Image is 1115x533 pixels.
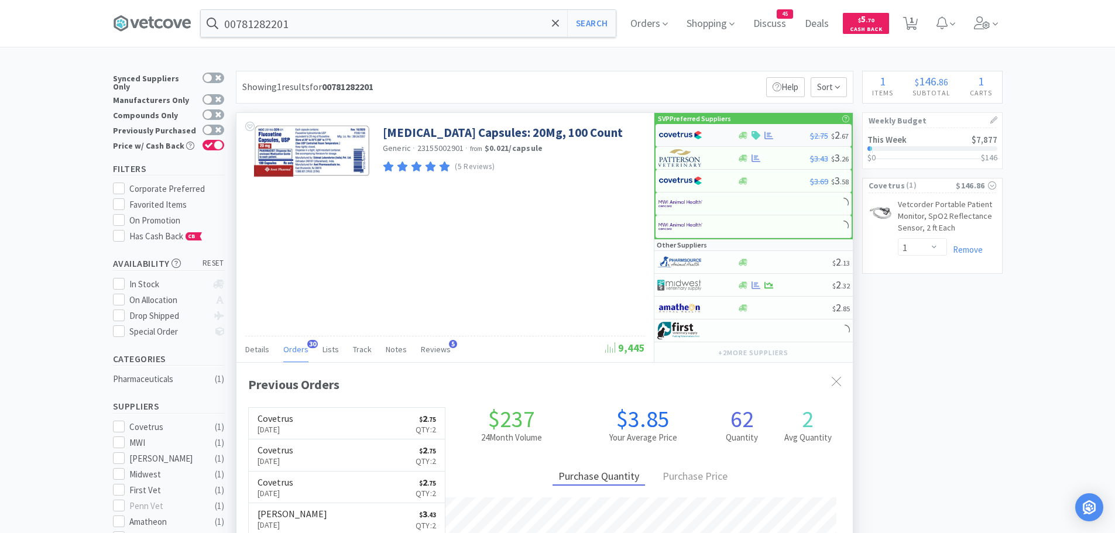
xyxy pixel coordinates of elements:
span: reset [203,257,224,270]
div: . [903,75,960,87]
div: $146.86 [956,179,996,192]
span: 2 [419,412,436,424]
h5: Availability [113,257,224,270]
span: . 70 [866,16,874,24]
span: Notes [386,344,407,355]
span: $ [831,132,835,140]
h4: Subtotal [903,87,960,98]
p: Qty: 2 [416,455,436,467]
span: 146 [985,152,997,163]
img: 77fca1acd8b6420a9015268ca798ef17_1.png [658,172,702,190]
img: f6b2451649754179b5b4e0c70c3f7cb0_2.png [658,218,702,235]
h2: Quantity [709,431,775,445]
div: On Promotion [129,214,224,228]
strong: 00781282201 [322,81,373,92]
span: . 85 [841,304,850,313]
h6: Covetrus [258,445,293,455]
span: Details [245,344,269,355]
img: f6b2451649754179b5b4e0c70c3f7cb0_2.png [658,195,702,212]
span: Generic [383,143,411,153]
p: Qty: 2 [416,423,436,436]
div: Covetrus [129,420,202,434]
div: Previous Orders [248,374,841,395]
span: $3.69 [810,176,828,187]
span: 3 [419,508,436,520]
a: Remove [947,244,983,255]
a: 1 [898,20,922,30]
span: $ [832,259,836,267]
span: $ [832,281,836,290]
p: [DATE] [258,423,293,436]
h1: $237 [445,407,577,431]
h1: Weekly Budget [869,113,996,128]
span: . 75 [427,479,436,487]
a: Covetrus[DATE]$2.75Qty:2 [249,472,445,504]
div: Open Intercom Messenger [1075,493,1103,521]
div: Purchase Quantity [553,468,645,486]
div: In Stock [129,277,207,291]
h2: 24 Month Volume [445,431,577,445]
h2: This Week [867,135,907,144]
div: ( 1 ) [215,467,224,482]
img: 7915dbd3f8974342a4dc3feb8efc1740_58.png [657,253,701,271]
h1: $3.85 [577,407,709,431]
p: (5 Reviews) [455,161,495,173]
span: . 26 [840,154,849,163]
input: Search by item, sku, manufacturer, ingredient, size... [201,10,616,37]
span: CB [186,233,198,240]
h4: Carts [960,87,1002,98]
span: 3 [831,174,849,187]
div: On Allocation [129,293,207,307]
span: 2 [832,255,850,269]
div: Previously Purchased [113,125,197,135]
a: Discuss45 [749,19,791,29]
div: ( 1 ) [215,436,224,450]
p: Qty: 2 [416,487,436,500]
div: Purchase Price [657,468,733,486]
h5: Suppliers [113,400,224,413]
div: Penn Vet [129,499,202,513]
span: $ [831,154,835,163]
button: +2more suppliers [712,345,794,361]
strong: $0.021 / capsule [485,143,543,153]
a: [MEDICAL_DATA] Capsules: 20Mg, 100 Count [383,125,623,140]
div: ( 1 ) [215,483,224,497]
div: Amatheon [129,515,202,529]
span: . 32 [841,281,850,290]
span: $ [419,415,423,424]
span: $ [832,304,836,313]
div: Favorited Items [129,198,224,212]
span: 9,445 [605,341,645,355]
div: [PERSON_NAME] [129,452,202,466]
h6: Covetrus [258,414,293,423]
span: $0 [867,152,876,163]
div: Synced Suppliers Only [113,73,197,91]
h6: Covetrus [258,477,293,487]
p: [DATE] [258,487,293,500]
p: Help [766,77,805,97]
img: 4dd14cff54a648ac9e977f0c5da9bc2e_5.png [657,276,701,294]
span: . 58 [840,177,849,186]
span: 5 [858,13,874,25]
a: Covetrus[DATE]$2.75Qty:2 [249,439,445,472]
span: Cash Back [850,26,882,34]
div: First Vet [129,483,202,497]
h5: Categories [113,352,224,366]
p: SVP Preferred Suppliers [658,113,731,124]
span: Reviews [421,344,451,355]
span: Has Cash Back [129,231,203,242]
span: · [413,143,415,153]
span: Track [353,344,372,355]
span: 1 [978,74,984,88]
a: Deals [800,19,833,29]
h3: $ [981,153,997,161]
span: 86 [939,76,948,88]
div: MWI [129,436,202,450]
h1: 62 [709,407,775,431]
span: Sort [811,77,847,97]
span: 23155002901 [417,143,464,153]
button: Search [567,10,616,37]
div: Midwest [129,467,202,482]
h1: 2 [775,407,841,431]
a: Covetrus[DATE]$2.75Qty:2 [249,408,445,440]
